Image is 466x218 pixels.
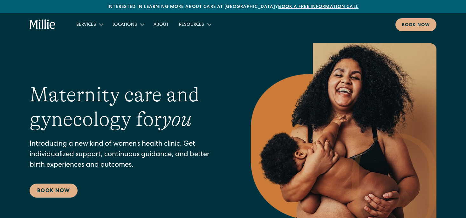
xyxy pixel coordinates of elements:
div: Services [71,19,107,30]
a: Book now [395,18,436,31]
div: Services [76,22,96,28]
a: About [148,19,174,30]
a: Book Now [30,184,78,198]
em: you [162,108,192,131]
a: Book a free information call [278,5,358,9]
div: Locations [113,22,137,28]
div: Resources [174,19,216,30]
div: Resources [179,22,204,28]
a: home [30,19,56,30]
h1: Maternity care and gynecology for [30,83,225,132]
div: Locations [107,19,148,30]
div: Book now [402,22,430,29]
p: Introducing a new kind of women’s health clinic. Get individualized support, continuous guidance,... [30,139,225,171]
